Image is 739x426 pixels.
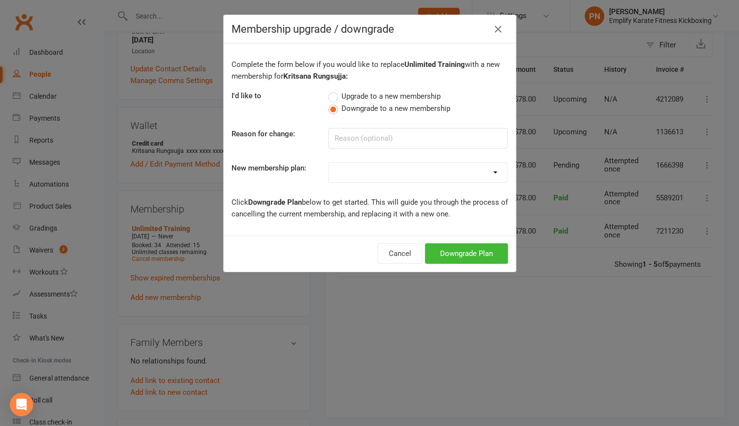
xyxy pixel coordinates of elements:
div: Open Intercom Messenger [10,393,33,416]
h4: Membership upgrade / downgrade [232,23,508,35]
span: Downgrade to a new membership [341,103,450,113]
label: Reason for change: [232,128,295,140]
span: Upgrade to a new membership [341,90,441,101]
b: Unlimited Training [404,60,465,69]
b: Kritsana Rungsujja: [283,72,348,81]
button: Close [490,21,506,37]
button: Cancel [378,243,422,264]
p: Complete the form below if you would like to replace with a new membership for [232,59,508,82]
input: Reason (optional) [328,128,507,149]
p: Click below to get started. This will guide you through the process of cancelling the current mem... [232,196,508,220]
label: New membership plan: [232,162,306,174]
button: Downgrade Plan [425,243,508,264]
label: I'd like to [232,90,261,102]
b: Downgrade Plan [248,198,302,207]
